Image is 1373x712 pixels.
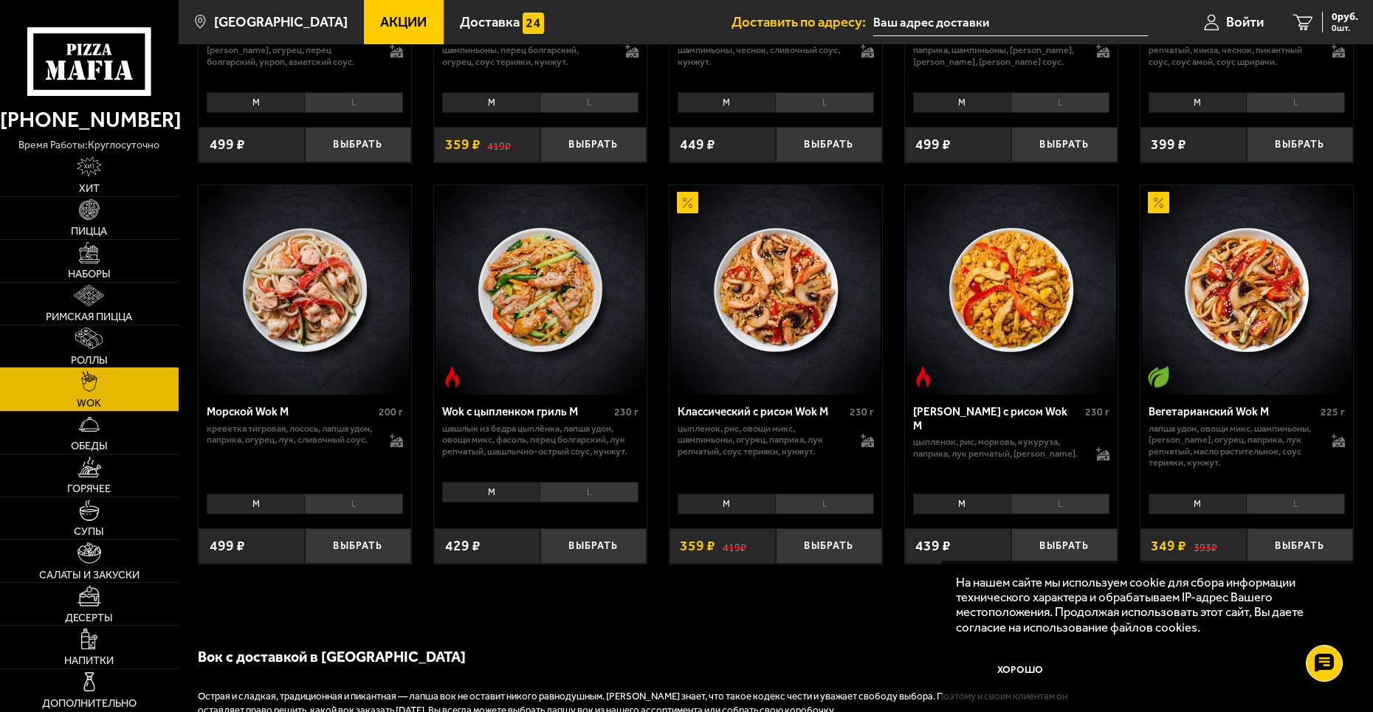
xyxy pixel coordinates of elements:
[913,494,1011,514] li: M
[540,92,639,113] li: L
[434,185,647,395] a: Острое блюдоWok с цыпленком гриль M
[46,311,132,322] span: Римская пицца
[540,528,647,563] button: Выбрать
[442,405,611,419] div: Wok с цыпленком гриль M
[680,137,715,151] span: 449 ₽
[1246,92,1345,113] li: L
[304,494,403,514] li: L
[210,539,245,553] span: 499 ₽
[304,92,403,113] li: L
[956,648,1084,691] button: Хорошо
[1148,192,1169,213] img: Акционный
[1011,92,1109,113] li: L
[1011,528,1118,563] button: Выбрать
[207,494,305,514] li: M
[523,13,544,34] img: 15daf4d41897b9f0e9f617042186c801.svg
[680,539,715,553] span: 359 ₽
[71,226,107,236] span: Пицца
[732,15,873,30] span: Доставить по адресу:
[71,440,108,451] span: Обеды
[678,494,776,514] li: M
[912,366,934,387] img: Острое блюдо
[913,33,1082,68] p: креветка тигровая, лапша удон, паприка, шампиньоны, [PERSON_NAME], [PERSON_NAME], [PERSON_NAME] с...
[776,127,882,162] button: Выбрать
[956,575,1330,634] p: На нашем сайте мы используем cookie для сбора информации технического характера и обрабатываем IP...
[1321,406,1345,418] span: 225 г
[305,127,411,162] button: Выбрать
[1140,185,1353,395] a: АкционныйВегетарианское блюдоВегетарианский Wok M
[614,406,639,418] span: 230 г
[1194,539,1217,553] s: 393 ₽
[1142,185,1352,395] img: Вегетарианский Wok M
[1247,528,1353,563] button: Выбрать
[671,185,881,395] img: Классический с рисом Wok M
[915,539,951,553] span: 439 ₽
[873,9,1148,36] input: Ваш адрес доставки
[1085,406,1109,418] span: 230 г
[210,137,245,151] span: 499 ₽
[64,655,114,666] span: Напитки
[1148,366,1169,387] img: Вегетарианское блюдо
[39,570,140,580] span: Салаты и закуски
[442,482,540,502] li: M
[905,185,1118,395] a: Острое блюдоКарри с рисом Wok M
[775,494,874,514] li: L
[1149,92,1247,113] li: M
[1226,15,1264,30] span: Войти
[678,92,776,113] li: M
[776,528,882,563] button: Выбрать
[487,137,511,151] s: 419 ₽
[1332,24,1358,32] span: 0 шт.
[913,405,1082,432] div: [PERSON_NAME] с рисом Wok M
[199,185,411,395] a: Морской Wok M
[68,269,111,279] span: Наборы
[1011,127,1118,162] button: Выбрать
[460,15,520,30] span: Доставка
[445,539,481,553] span: 429 ₽
[67,483,111,494] span: Горячее
[850,406,874,418] span: 230 г
[678,405,847,419] div: Классический с рисом Wok M
[723,539,746,553] s: 419 ₽
[1149,405,1318,419] div: Вегетарианский Wok M
[305,528,411,563] button: Выбрать
[379,406,403,418] span: 200 г
[906,185,1116,395] img: Карри с рисом Wok M
[775,92,874,113] li: L
[77,398,101,408] span: WOK
[1246,494,1345,514] li: L
[1149,33,1318,68] p: цыпленок, лапша удон, паприка, лук репчатый, кинза, чеснок, пикантный соус, соус Амой, соус шрирачи.
[42,698,137,708] span: Дополнительно
[540,482,639,502] li: L
[540,127,647,162] button: Выбрать
[436,185,645,395] img: Wok с цыпленком гриль M
[198,646,1084,667] p: Вок с доставкой в [GEOGRAPHIC_DATA]
[434,477,647,517] div: 0
[913,436,1082,459] p: цыпленок, рис, морковь, кукуруза, паприка, лук репчатый, [PERSON_NAME].
[445,137,481,151] span: 359 ₽
[1151,539,1186,553] span: 349 ₽
[678,33,847,68] p: цыпленок, лапша удон, бекон, шампиньоны, чеснок, сливочный соус, кунжут.
[670,185,882,395] a: АкционныйКлассический с рисом Wok M
[678,423,847,457] p: цыпленок, рис, овощи микс, шампиньоны, огурец, паприка, лук репчатый, соус терияки, кунжут.
[442,33,611,68] p: цыпленок, лапша удон, овощи микс, шампиньоны, перец болгарский, огурец, соус терияки, кунжут.
[380,15,427,30] span: Акции
[915,137,951,151] span: 499 ₽
[442,92,540,113] li: M
[1332,12,1358,22] span: 0 руб.
[74,526,104,536] span: Супы
[207,92,305,113] li: M
[207,33,376,68] p: лосось, креветка тигровая, лапша удон, [PERSON_NAME], огурец, перец болгарский, укроп, азиатский ...
[1011,494,1109,514] li: L
[214,15,348,30] span: [GEOGRAPHIC_DATA]
[441,366,463,387] img: Острое блюдо
[1149,494,1247,514] li: M
[200,185,410,395] img: Морской Wok M
[1151,137,1186,151] span: 399 ₽
[1247,127,1353,162] button: Выбрать
[1149,423,1318,469] p: лапша удон, овощи микс, шампиньоны, [PERSON_NAME], огурец, паприка, лук репчатый, масло раститель...
[65,612,113,623] span: Десерты
[71,355,108,365] span: Роллы
[677,192,698,213] img: Акционный
[79,183,100,193] span: Хит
